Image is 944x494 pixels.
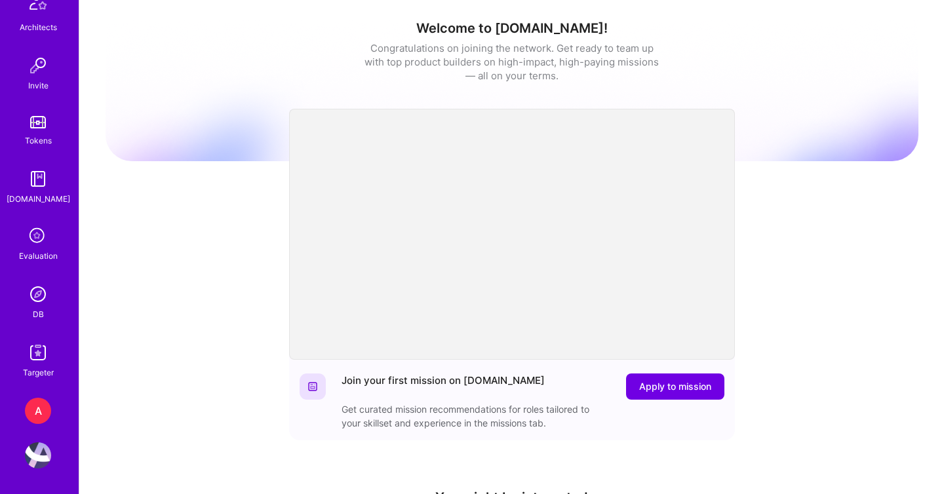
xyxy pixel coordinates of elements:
div: Join your first mission on [DOMAIN_NAME] [342,373,545,400]
button: Apply to mission [626,373,724,400]
img: User Avatar [25,442,51,468]
div: Invite [28,79,49,92]
img: tokens [30,116,46,128]
h1: Welcome to [DOMAIN_NAME]! [106,20,918,36]
div: Get curated mission recommendations for roles tailored to your skillset and experience in the mis... [342,402,604,430]
div: Architects [20,20,57,34]
img: Skill Targeter [25,339,51,366]
span: Apply to mission [639,380,711,393]
img: Admin Search [25,281,51,307]
iframe: video [289,109,735,360]
img: Invite [25,52,51,79]
div: Evaluation [19,249,58,263]
div: [DOMAIN_NAME] [7,192,70,206]
a: User Avatar [22,442,54,468]
img: Website [307,381,318,392]
div: DB [33,307,44,321]
i: icon SelectionTeam [26,224,50,249]
div: Tokens [25,134,52,147]
div: Targeter [23,366,54,379]
div: Congratulations on joining the network. Get ready to team up with top product builders on high-im... [364,41,659,83]
img: guide book [25,166,51,192]
div: A [25,398,51,424]
a: A [22,398,54,424]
